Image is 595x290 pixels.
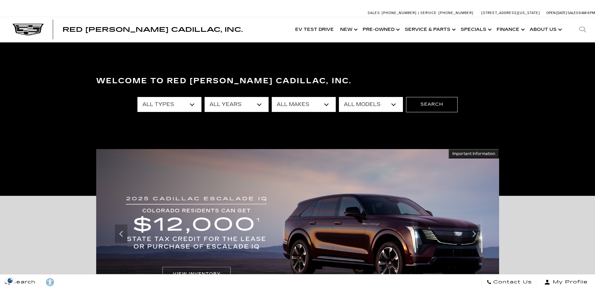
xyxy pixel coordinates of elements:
[458,17,493,42] a: Specials
[420,11,438,15] span: Service:
[3,277,17,284] section: Click to Open Cookie Consent Modal
[62,26,243,33] span: Red [PERSON_NAME] Cadillac, Inc.
[115,225,127,243] div: Previous
[62,27,243,33] a: Red [PERSON_NAME] Cadillac, Inc.
[402,17,458,42] a: Service & Parts
[481,11,540,15] a: [STREET_ADDRESS][US_STATE]
[368,11,381,15] span: Sales:
[527,17,564,42] a: About Us
[272,97,336,112] select: Filter by make
[537,274,595,290] button: Open user profile menu
[292,17,337,42] a: EV Test Drive
[137,97,201,112] select: Filter by type
[546,11,567,15] span: Open [DATE]
[368,11,418,15] a: Sales: [PHONE_NUMBER]
[359,17,402,42] a: Pre-Owned
[382,11,417,15] span: [PHONE_NUMBER]
[12,24,44,36] img: Cadillac Dark Logo with Cadillac White Text
[439,11,474,15] span: [PHONE_NUMBER]
[339,97,403,112] select: Filter by model
[579,11,595,15] span: 9 AM-6 PM
[96,75,499,87] h3: Welcome to Red [PERSON_NAME] Cadillac, Inc.
[568,11,579,15] span: Sales:
[452,151,495,156] span: Important Information
[406,97,458,112] button: Search
[3,277,17,284] img: Opt-Out Icon
[550,278,588,287] span: My Profile
[10,278,36,287] span: Search
[205,97,269,112] select: Filter by year
[493,17,527,42] a: Finance
[418,11,475,15] a: Service: [PHONE_NUMBER]
[468,225,480,243] div: Next
[337,17,359,42] a: New
[492,278,532,287] span: Contact Us
[482,274,537,290] a: Contact Us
